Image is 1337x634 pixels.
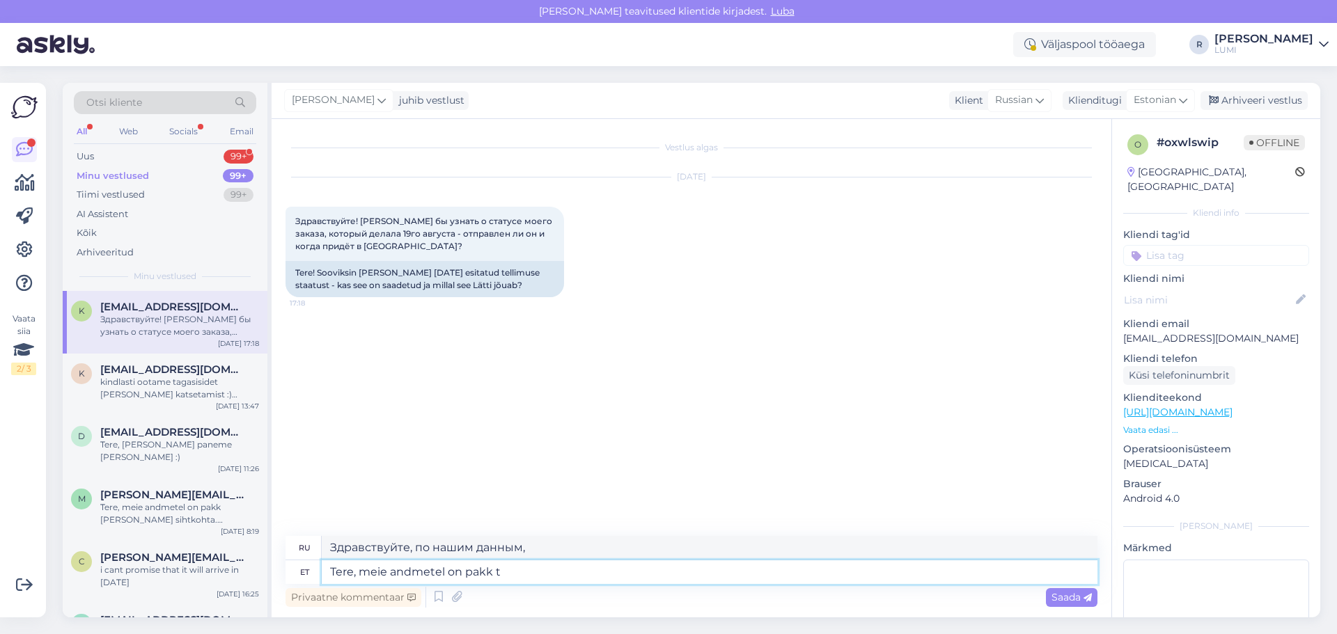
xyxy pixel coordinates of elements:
[1123,317,1309,331] p: Kliendi email
[1134,139,1141,150] span: o
[1123,406,1233,418] a: [URL][DOMAIN_NAME]
[1123,442,1309,457] p: Operatsioonisüsteem
[322,536,1097,560] textarea: Здравствуйте, по нашим данным,
[286,141,1097,154] div: Vestlus algas
[1123,351,1309,366] p: Kliendi telefon
[1123,457,1309,471] p: [MEDICAL_DATA]
[100,564,259,589] div: i cant promise that it will arrive in [DATE]
[949,93,983,108] div: Klient
[1123,366,1235,385] div: Küsi telefoninumbrit
[216,401,259,411] div: [DATE] 13:47
[1124,292,1293,308] input: Lisa nimi
[86,95,142,110] span: Otsi kliente
[322,560,1097,584] textarea: Tere, meie andmetel on pakk
[1123,207,1309,219] div: Kliendi info
[77,207,128,221] div: AI Assistent
[286,261,564,297] div: Tere! Sooviksin [PERSON_NAME] [DATE] esitatud tellimuse staatust - kas see on saadetud ja millal ...
[1051,591,1092,603] span: Saada
[1123,390,1309,405] p: Klienditeekond
[166,122,201,141] div: Socials
[1123,541,1309,555] p: Märkmed
[100,426,245,438] span: dianavillanen@gmail.com
[11,363,36,375] div: 2 / 3
[100,363,245,376] span: krattt@hotmail.com
[217,589,259,599] div: [DATE] 16:25
[74,122,90,141] div: All
[100,313,259,338] div: Здравствуйте! [PERSON_NAME] бы узнать о статусе моего заказа, который делала 19го августа - отпра...
[1123,491,1309,506] p: Android 4.0
[100,376,259,401] div: kindlasti ootame tagasisidet [PERSON_NAME] katsetamist :) [PERSON_NAME] emailile
[77,169,149,183] div: Minu vestlused
[77,188,145,202] div: Tiimi vestlused
[1244,135,1305,150] span: Offline
[77,246,134,260] div: Arhiveeritud
[79,306,85,316] span: k
[100,438,259,463] div: Tere, [PERSON_NAME] paneme [PERSON_NAME] :)
[1123,245,1309,266] input: Lisa tag
[227,122,256,141] div: Email
[100,501,259,526] div: Tere, meie andmetel on pakk [PERSON_NAME] sihtkohta. [PERSON_NAME] teile ka pakikoodi : 003643004...
[79,368,85,379] span: k
[1201,91,1308,110] div: Arhiveeri vestlus
[1189,35,1209,54] div: R
[299,536,311,560] div: ru
[393,93,464,108] div: juhib vestlust
[100,489,245,501] span: maria.tammeaid@gmail.com
[77,150,94,164] div: Uus
[300,560,309,584] div: et
[79,556,85,566] span: c
[286,171,1097,183] div: [DATE]
[1123,520,1309,532] div: [PERSON_NAME]
[134,270,196,283] span: Minu vestlused
[1214,45,1313,56] div: LUMI
[100,551,245,564] span: charles.alvarez@icloud.com
[78,493,86,504] span: m
[224,150,253,164] div: 99+
[767,5,799,17] span: Luba
[77,226,97,240] div: Kõik
[1063,93,1122,108] div: Klienditugi
[1123,424,1309,436] p: Vaata edasi ...
[1134,93,1176,108] span: Estonian
[221,526,259,537] div: [DATE] 8:19
[1123,228,1309,242] p: Kliendi tag'id
[100,614,245,626] span: kadrimetspalu@gmail.com
[1127,165,1295,194] div: [GEOGRAPHIC_DATA], [GEOGRAPHIC_DATA]
[78,431,85,441] span: d
[223,169,253,183] div: 99+
[1214,33,1313,45] div: [PERSON_NAME]
[1123,271,1309,286] p: Kliendi nimi
[292,93,375,108] span: [PERSON_NAME]
[116,122,141,141] div: Web
[1214,33,1329,56] a: [PERSON_NAME]LUMI
[1157,134,1244,151] div: # oxwlswip
[218,463,259,474] div: [DATE] 11:26
[290,298,342,308] span: 17:18
[295,216,554,251] span: Здравствуйте! [PERSON_NAME] бы узнать о статусе моего заказа, который делала 19го августа - отпра...
[224,188,253,202] div: 99+
[1013,32,1156,57] div: Väljaspool tööaega
[218,338,259,349] div: [DATE] 17:18
[11,312,36,375] div: Vaata siia
[1123,331,1309,346] p: [EMAIL_ADDRESS][DOMAIN_NAME]
[100,301,245,313] span: ksenija.korotecka@gmail.com
[1123,477,1309,491] p: Brauser
[995,93,1033,108] span: Russian
[286,588,421,607] div: Privaatne kommentaar
[11,94,38,120] img: Askly Logo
